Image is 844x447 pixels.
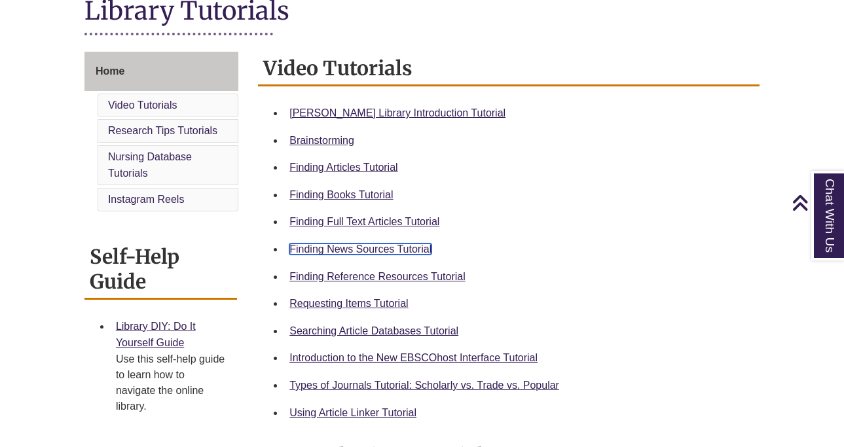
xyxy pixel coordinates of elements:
a: Types of Journals Tutorial: Scholarly vs. Trade vs. Popular [289,380,559,391]
a: Brainstorming [289,135,354,146]
a: Instagram Reels [108,194,185,205]
a: [PERSON_NAME] Library Introduction Tutorial [289,107,505,118]
h2: Video Tutorials [258,52,760,86]
a: Library DIY: Do It Yourself Guide [116,321,196,349]
a: Finding Books Tutorial [289,189,393,200]
a: Video Tutorials [108,99,177,111]
a: Introduction to the New EBSCOhost Interface Tutorial [289,352,538,363]
a: Research Tips Tutorials [108,125,217,136]
span: Home [96,65,124,77]
a: Nursing Database Tutorials [108,151,192,179]
a: Using Article Linker Tutorial [289,407,416,418]
a: Finding Full Text Articles Tutorial [289,216,439,227]
a: Finding News Sources Tutorial [289,243,431,255]
a: Finding Reference Resources Tutorial [289,271,466,282]
div: Use this self-help guide to learn how to navigate the online library. [116,351,227,414]
a: Back to Top [792,194,841,211]
a: Requesting Items Tutorial [289,298,408,309]
a: Finding Articles Tutorial [289,162,397,173]
a: Searching Article Databases Tutorial [289,325,458,336]
div: Guide Page Menu [84,52,238,214]
h2: Self-Help Guide [84,240,237,300]
a: Home [84,52,238,91]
